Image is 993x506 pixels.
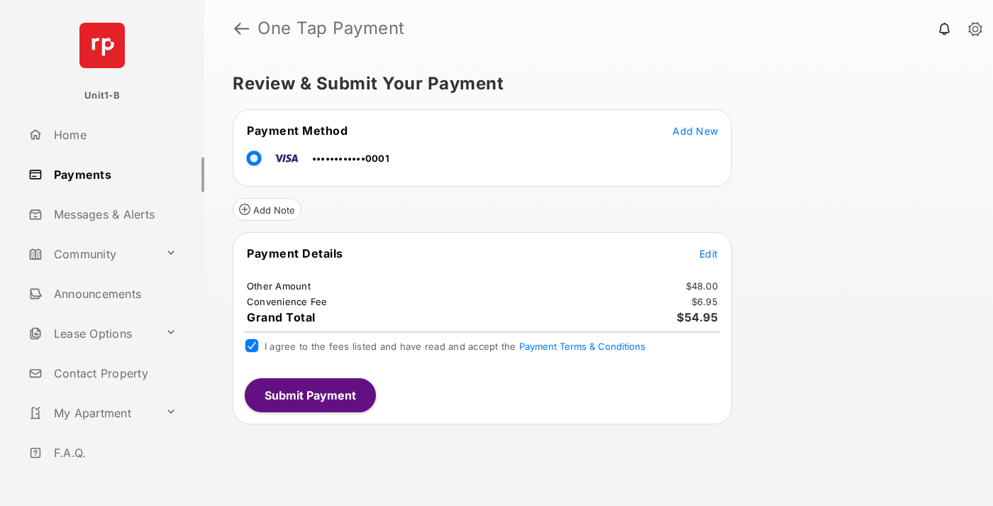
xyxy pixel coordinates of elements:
button: Add New [672,123,718,138]
td: $6.95 [691,295,719,308]
td: Other Amount [246,280,311,292]
a: Contact Property [23,356,204,390]
a: Community [23,237,160,271]
td: Convenience Fee [246,295,328,308]
strong: One Tap Payment [257,20,405,37]
button: Edit [699,246,718,260]
span: Payment Method [247,123,348,138]
span: I agree to the fees listed and have read and accept the [265,341,645,352]
a: Messages & Alerts [23,197,204,231]
span: Edit [699,248,718,260]
p: Unit1-B [84,89,120,103]
span: ••••••••••••0001 [312,153,389,164]
a: My Apartment [23,396,160,430]
span: Grand Total [247,310,316,324]
img: svg+xml;base64,PHN2ZyB4bWxucz0iaHR0cDovL3d3dy53My5vcmcvMjAwMC9zdmciIHdpZHRoPSI2NCIgaGVpZ2h0PSI2NC... [79,23,125,68]
span: Add New [672,125,718,137]
a: Home [23,118,204,152]
a: Announcements [23,277,204,311]
a: Lease Options [23,317,160,351]
button: Submit Payment [245,378,376,412]
a: F.A.Q. [23,436,204,470]
h5: Review & Submit Your Payment [233,75,953,92]
span: $54.95 [677,310,718,324]
button: I agree to the fees listed and have read and accept the [519,341,645,352]
td: $48.00 [685,280,719,292]
a: Payments [23,158,204,192]
span: Payment Details [247,246,343,260]
button: Add Note [233,198,301,221]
